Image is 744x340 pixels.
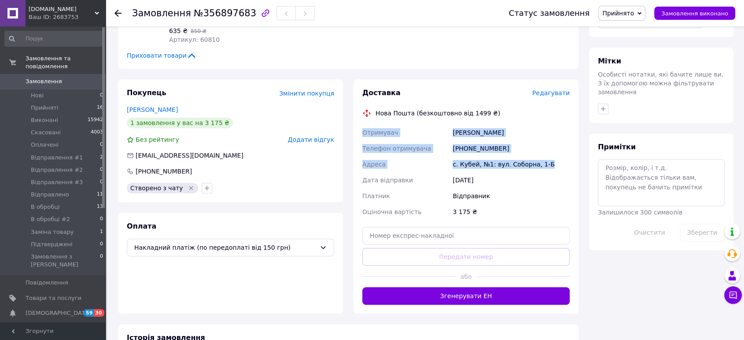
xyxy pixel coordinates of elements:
span: Повідомлення [26,279,68,287]
span: Покупець [127,89,166,97]
span: 13 [97,203,103,211]
span: Замовлення [26,78,62,85]
div: Нова Пошта (безкоштовно від 1499 ₴) [373,109,502,118]
span: Редагувати [532,89,570,96]
span: 15942 [88,116,103,124]
span: Відправлення #2 [31,166,83,174]
div: с. Кубей, №1: вул. Соборна, 1-Б [451,156,571,172]
input: Пошук [4,31,104,47]
span: frankivsk.fashion [29,5,95,13]
span: Товари та послуги [26,294,81,302]
div: 1 замовлення у вас на 3 175 ₴ [127,118,233,128]
input: Номер експрес-накладної [362,227,570,244]
div: [DATE] [451,172,571,188]
span: Накладний платіж (по передоплаті від 150 грн) [134,243,316,252]
div: [PERSON_NAME] [451,125,571,140]
span: 2 [100,154,103,162]
span: 0 [100,141,103,149]
span: Платник [362,192,390,200]
span: Телефон отримувача [362,145,431,152]
span: 635 ₴ [169,27,188,34]
button: Чат з покупцем [724,286,742,304]
span: Відправлення #1 [31,154,83,162]
span: Доставка [362,89,401,97]
span: 0 [100,215,103,223]
span: В обробці [31,203,60,211]
span: 16 [97,104,103,112]
span: Замовлення та повідомлення [26,55,106,70]
span: Заміна товару [31,228,74,236]
span: [EMAIL_ADDRESS][DOMAIN_NAME] [136,152,243,159]
span: Замовлення виконано [661,10,728,17]
span: 850 ₴ [191,28,206,34]
span: 0 [100,92,103,100]
span: Оціночна вартість [362,208,421,215]
span: Замовлення з [PERSON_NAME] [31,253,100,269]
span: 4003 [91,129,103,137]
span: Прийнято [602,10,634,17]
span: 0 [100,178,103,186]
span: 0 [100,253,103,269]
span: Дата відправки [362,177,413,184]
span: №356897683 [194,8,256,18]
span: Оплачені [31,141,59,149]
span: Особисті нотатки, які бачите лише ви. З їх допомогою можна фільтрувати замовлення [598,71,723,96]
span: Додати відгук [288,136,334,143]
a: [PERSON_NAME] [127,106,178,113]
span: Змінити покупця [279,90,334,97]
span: Замовлення [132,8,191,18]
svg: Видалити мітку [188,185,195,192]
span: 59 [84,309,94,317]
span: Прийняті [31,104,58,112]
div: Відправник [451,188,571,204]
span: Виконані [31,116,58,124]
span: Мітки [598,57,621,65]
span: [DEMOGRAPHIC_DATA] [26,309,91,317]
span: Артикул: 60810 [169,36,220,43]
span: Залишилося 300 символів [598,209,682,216]
span: Примітки [598,143,636,151]
span: Підтверджені [31,240,73,248]
span: Відправлено [31,191,69,199]
span: В обробці #2 [31,215,70,223]
button: Згенерувати ЕН [362,287,570,305]
div: Статус замовлення [509,9,590,18]
div: [PHONE_NUMBER] [451,140,571,156]
span: Отримувач [362,129,398,136]
span: Без рейтингу [136,136,179,143]
span: Нові [31,92,44,100]
span: Відправлення #3 [31,178,83,186]
span: Оплата [127,222,156,230]
span: 11 [97,191,103,199]
span: Адреса [362,161,386,168]
span: 1 [100,228,103,236]
span: 30 [94,309,104,317]
div: [PHONE_NUMBER] [135,167,193,176]
span: або [456,272,476,281]
button: Замовлення виконано [654,7,735,20]
span: Скасовані [31,129,61,137]
span: 0 [100,240,103,248]
span: Створено з чату [130,185,183,192]
div: Ваш ID: 2683753 [29,13,106,21]
div: Повернутися назад [114,9,122,18]
div: 3 175 ₴ [451,204,571,220]
span: 0 [100,166,103,174]
span: Приховати товари [127,51,197,60]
